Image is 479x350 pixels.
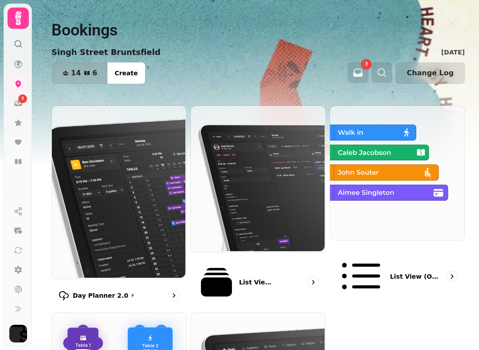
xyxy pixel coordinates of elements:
[114,70,137,76] span: Create
[365,62,368,66] span: 3
[396,62,465,84] button: Change Log
[51,105,185,278] img: Day Planner 2.0 ⚡
[52,62,108,84] button: 146
[9,94,27,112] a: 3
[8,325,29,342] button: User avatar
[441,48,465,57] p: [DATE]
[51,46,161,58] p: Singh Street Bruntsfield
[330,105,465,308] a: List view (Old - going soon)List view (Old - going soon)
[21,96,24,102] span: 3
[329,105,463,239] img: List view (Old - going soon)
[190,105,326,308] a: List View 2.0 ⚡ (New)List View 2.0 ⚡ (New)
[71,70,81,77] span: 14
[169,291,178,300] svg: go to
[390,272,438,281] p: List view (Old - going soon)
[73,291,135,300] p: Day Planner 2.0 ⚡
[190,105,324,251] img: List View 2.0 ⚡ (New)
[51,105,187,308] a: Day Planner 2.0 ⚡Day Planner 2.0 ⚡
[309,278,318,287] svg: go to
[448,272,456,281] svg: go to
[107,62,145,84] button: Create
[92,70,97,77] span: 6
[9,325,27,342] img: User avatar
[239,278,275,287] p: List View 2.0 ⚡ (New)
[407,70,454,77] span: Change Log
